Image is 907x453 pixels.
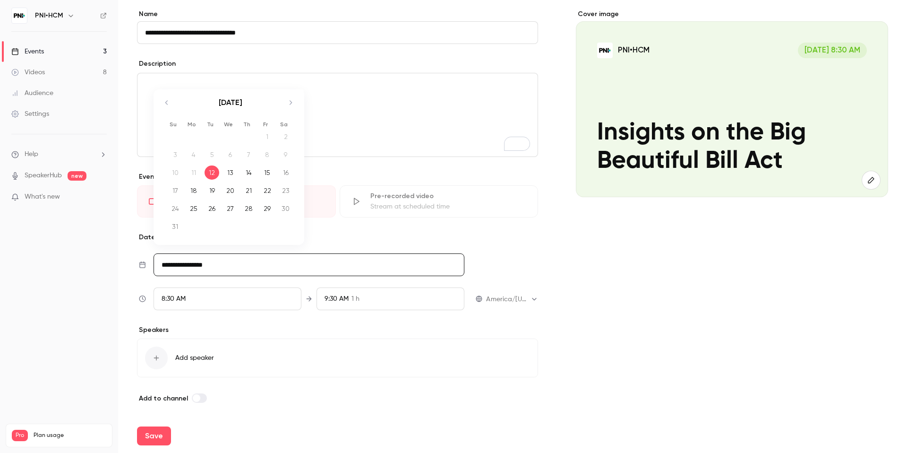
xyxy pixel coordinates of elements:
td: Monday, August 25, 2025 [184,200,203,218]
span: Add to channel [139,394,188,402]
label: Description [137,59,176,69]
td: Thursday, August 21, 2025 [240,182,258,200]
label: Name [137,9,538,19]
div: Settings [11,109,49,119]
div: editor [137,73,538,157]
div: 11 [186,166,201,180]
span: Pro [12,430,28,441]
div: 24 [168,201,182,216]
div: 31 [168,219,182,234]
p: Speakers [137,325,538,335]
li: help-dropdown-opener [11,149,107,159]
span: What's new [25,192,60,202]
div: 30 [278,201,293,216]
p: Insights on the Big Beautiful Bill Act [597,119,867,176]
td: Saturday, August 16, 2025 [276,164,295,182]
span: Plan usage [34,432,106,439]
h6: PNI•HCM [35,11,63,20]
td: Friday, August 29, 2025 [258,200,276,218]
td: Thursday, August 28, 2025 [240,200,258,218]
div: 20 [223,183,238,198]
td: Not available. Friday, August 8, 2025 [258,146,276,164]
div: To [317,287,464,310]
div: 18 [186,183,201,198]
div: 7 [241,148,256,162]
img: PNI•HCM [12,8,27,23]
div: 15 [260,166,274,180]
div: 4 [186,148,201,162]
strong: [DATE] [219,98,242,107]
div: 10 [168,166,182,180]
div: 5 [205,148,219,162]
p: PNI•HCM [618,45,650,56]
div: 29 [260,201,274,216]
label: Cover image [576,9,888,19]
td: Not available. Wednesday, August 6, 2025 [221,146,240,164]
td: Sunday, August 24, 2025 [166,200,184,218]
img: Insights on the Big Beautiful Bill Act [597,43,613,58]
td: Not available. Saturday, August 9, 2025 [276,146,295,164]
td: Wednesday, August 27, 2025 [221,200,240,218]
div: 23 [278,183,293,198]
small: Th [243,121,250,128]
small: We [224,121,233,128]
div: 6 [223,148,238,162]
span: 8:30 AM [162,296,186,302]
small: Mo [188,121,196,128]
p: Date and time [137,233,538,242]
td: Sunday, August 17, 2025 [166,182,184,200]
div: America/[US_STATE] [486,295,538,304]
span: [DATE] 8:30 AM [798,43,867,58]
td: Tuesday, August 19, 2025 [203,182,221,200]
span: new [68,171,86,181]
td: Sunday, August 31, 2025 [166,218,184,235]
div: Pre-recorded videoStream at scheduled time [340,185,539,218]
section: description [137,73,538,157]
td: Not available. Monday, August 11, 2025 [184,164,203,182]
div: 22 [260,183,274,198]
div: Calendar [154,89,304,245]
div: Videos [11,68,45,77]
button: Save [137,427,171,445]
div: 17 [168,183,182,198]
td: Wednesday, August 20, 2025 [221,182,240,200]
div: 21 [241,183,256,198]
td: Not available. Tuesday, August 5, 2025 [203,146,221,164]
div: 26 [205,201,219,216]
input: Tue, Feb 17, 2026 [154,253,464,276]
div: Pre-recorded video [370,192,527,201]
div: 1 [260,130,274,144]
td: Saturday, August 30, 2025 [276,200,295,218]
div: 13 [223,166,238,180]
td: Friday, August 15, 2025 [258,164,276,182]
div: 8 [260,148,274,162]
div: LiveGo live at scheduled time [137,185,336,218]
td: Wednesday, August 13, 2025 [221,164,240,182]
div: From [154,287,301,310]
span: Add speaker [175,353,214,363]
div: 3 [168,148,182,162]
small: Su [170,121,177,128]
div: 12 [205,166,219,180]
td: Selected. Tuesday, August 12, 2025 [203,164,221,182]
td: Monday, August 18, 2025 [184,182,203,200]
span: 1 h [351,294,359,304]
a: SpeakerHub [25,171,62,181]
p: Event type [137,172,538,182]
td: Not available. Friday, August 1, 2025 [258,128,276,146]
td: Not available. Sunday, August 3, 2025 [166,146,184,164]
small: Fr [263,121,268,128]
td: Not available. Thursday, August 7, 2025 [240,146,258,164]
div: Audience [11,88,53,98]
td: Friday, August 22, 2025 [258,182,276,200]
div: 25 [186,201,201,216]
iframe: Noticeable Trigger [95,193,107,201]
div: 27 [223,201,238,216]
td: Not available. Saturday, August 2, 2025 [276,128,295,146]
div: To enrich screen reader interactions, please activate Accessibility in Grammarly extension settings [137,73,538,157]
div: Stream at scheduled time [370,202,527,211]
div: 19 [205,183,219,198]
div: Events [11,47,44,56]
div: 14 [241,166,256,180]
div: 28 [241,201,256,216]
